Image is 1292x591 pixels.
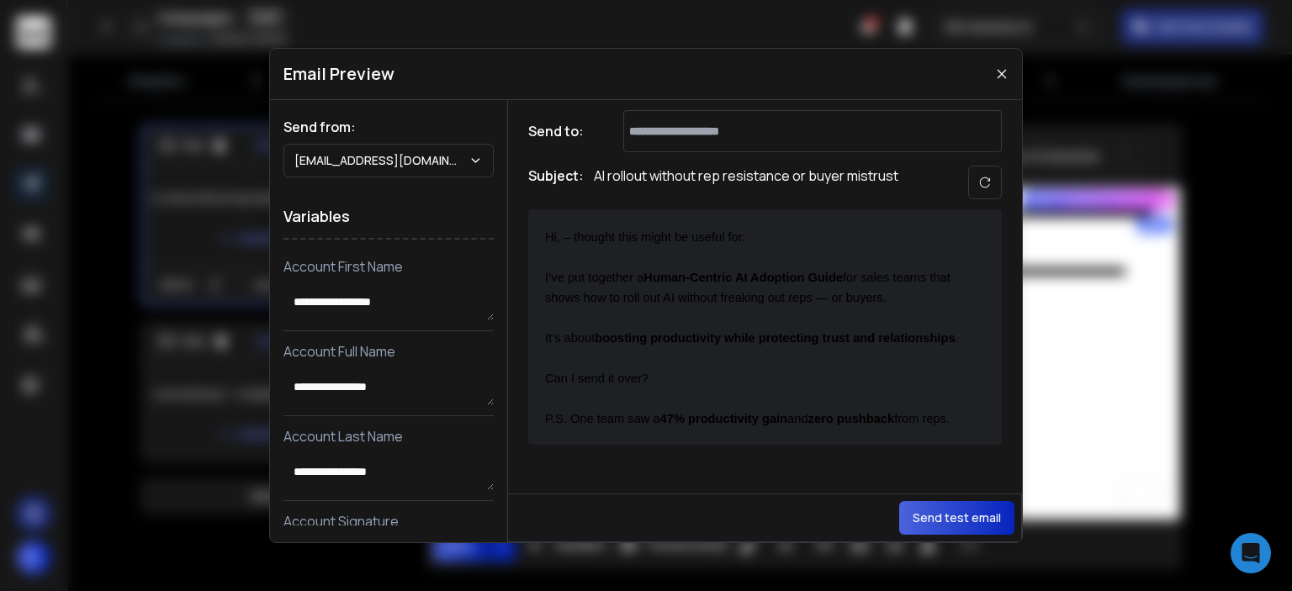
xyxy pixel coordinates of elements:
[660,412,787,425] span: 47% productivity gain
[545,331,595,345] span: It’s about
[545,271,954,304] span: for sales teams that shows how to roll out AI without freaking out reps — or buyers.
[545,372,649,385] span: Can I send it over?
[283,117,494,137] h1: Send from:
[283,426,494,446] p: Account Last Name
[545,271,643,284] span: I’ve put together a
[594,166,898,199] p: AI rollout without rep resistance or buyer mistrust
[283,341,494,361] p: Account Full Name
[899,501,1014,535] button: Send test email
[283,62,394,86] h1: Email Preview
[1231,533,1271,573] div: Open Intercom Messenger
[595,331,955,345] span: boosting productivity while protecting trust and relationships
[787,412,807,425] span: and
[283,511,494,531] p: Account Signature
[528,121,596,141] h1: Send to:
[643,271,843,284] span: Human-Centric AI Adoption Guide
[956,331,959,345] span: .
[894,412,950,425] span: from reps.
[528,166,584,199] h1: Subject:
[283,256,494,277] p: Account First Name
[294,152,469,169] p: [EMAIL_ADDRESS][DOMAIN_NAME]
[808,412,895,425] span: zero pushback
[545,412,660,425] span: P.S. One team saw a
[545,230,745,244] span: Hi, – thought this might be useful for.
[283,194,494,240] h1: Variables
